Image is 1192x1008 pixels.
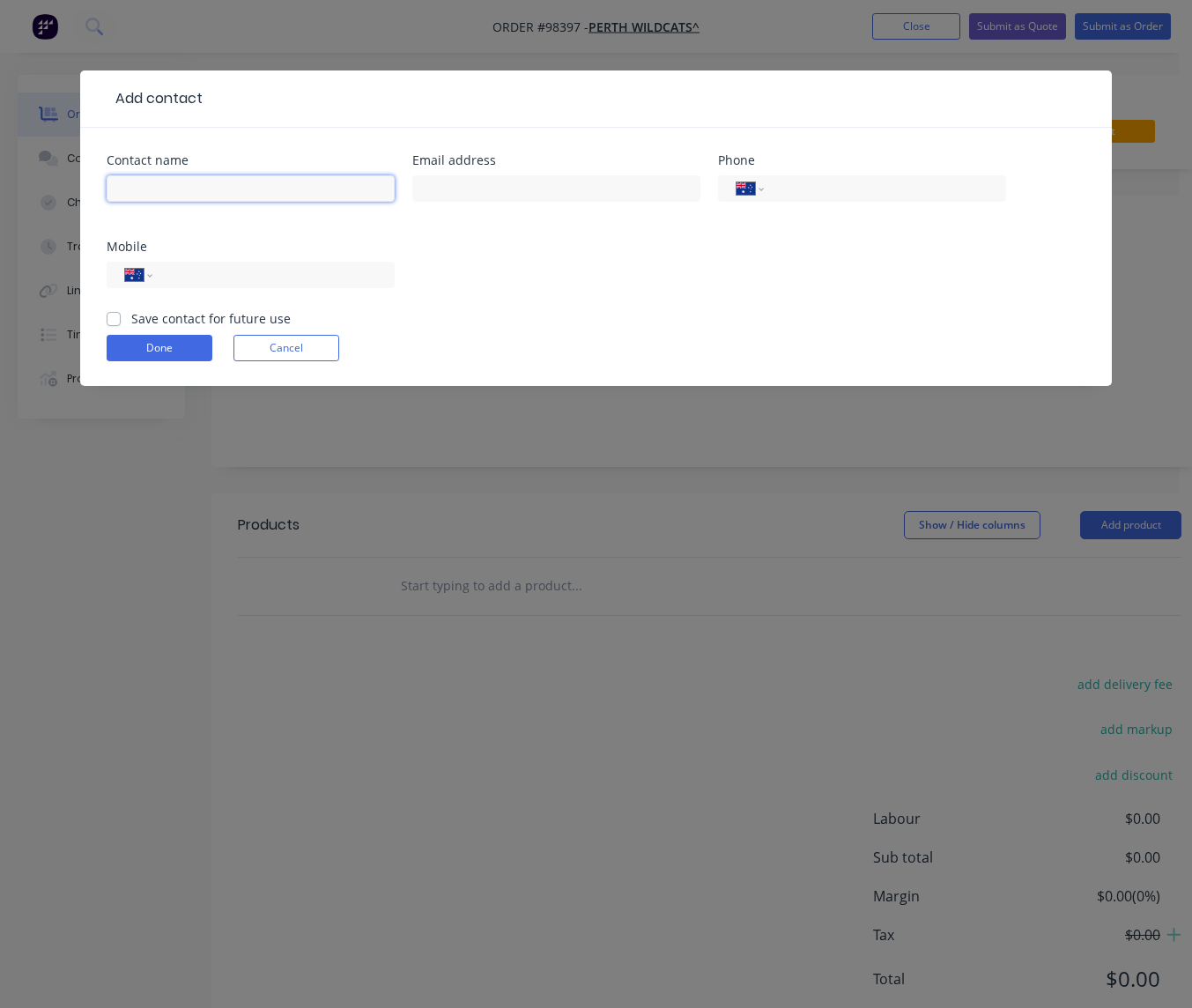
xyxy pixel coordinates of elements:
div: Add contact [107,88,203,109]
div: Mobile [107,241,395,253]
div: Email address [412,154,700,167]
div: Phone [718,154,1006,167]
button: Cancel [233,335,339,361]
button: Done [107,335,212,361]
div: Contact name [107,154,395,167]
label: Save contact for future use [131,309,291,328]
